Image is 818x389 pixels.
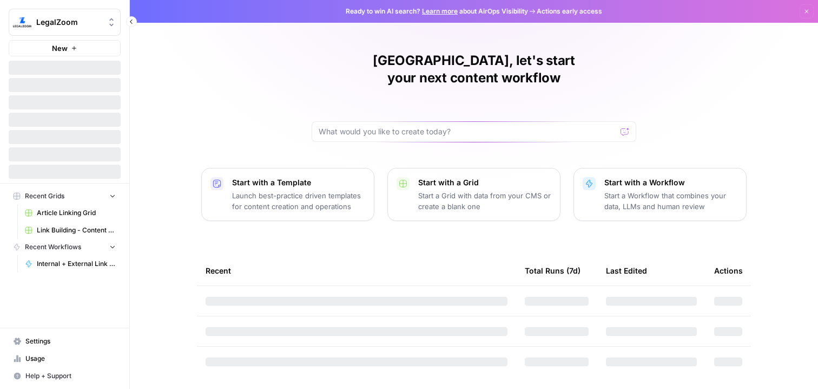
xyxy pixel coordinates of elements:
button: Start with a WorkflowStart a Workflow that combines your data, LLMs and human review [573,168,747,221]
p: Start with a Grid [418,177,551,188]
input: What would you like to create today? [319,126,616,137]
a: Learn more [422,7,458,15]
div: Total Runs (7d) [525,256,580,286]
span: Link Building - Content Briefs [37,225,116,235]
span: LegalZoom [36,17,102,28]
button: Start with a GridStart a Grid with data from your CMS or create a blank one [387,168,560,221]
div: Last Edited [606,256,647,286]
span: Recent Grids [25,191,64,201]
img: LegalZoom Logo [12,12,32,32]
a: Link Building - Content Briefs [20,222,121,239]
span: Article Linking Grid [37,208,116,218]
button: Start with a TemplateLaunch best-practice driven templates for content creation and operations [201,168,374,221]
button: Help + Support [9,367,121,385]
span: Ready to win AI search? about AirOps Visibility [346,7,528,16]
button: Workspace: LegalZoom [9,9,121,36]
span: Usage [25,354,116,364]
a: Usage [9,350,121,367]
span: Recent Workflows [25,242,81,252]
button: New [9,40,121,56]
p: Start with a Workflow [604,177,737,188]
span: Actions early access [537,7,602,16]
span: Help + Support [25,371,116,381]
div: Actions [714,256,743,286]
p: Start a Workflow that combines your data, LLMs and human review [604,190,737,212]
span: Settings [25,336,116,346]
a: Article Linking Grid [20,204,121,222]
a: Settings [9,333,121,350]
p: Launch best-practice driven templates for content creation and operations [232,190,365,212]
a: Internal + External Link Addition [20,255,121,273]
button: Recent Grids [9,188,121,204]
div: Recent [206,256,507,286]
p: Start with a Template [232,177,365,188]
h1: [GEOGRAPHIC_DATA], let's start your next content workflow [312,52,636,87]
p: Start a Grid with data from your CMS or create a blank one [418,190,551,212]
span: Internal + External Link Addition [37,259,116,269]
button: Recent Workflows [9,239,121,255]
span: New [52,43,68,54]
